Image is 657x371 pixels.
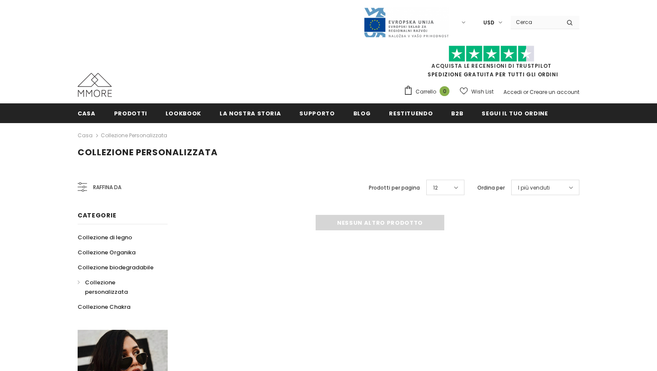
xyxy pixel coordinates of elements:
[451,109,463,118] span: B2B
[78,103,96,123] a: Casa
[78,260,154,275] a: Collezione biodegradabile
[471,87,494,96] span: Wish List
[530,88,579,96] a: Creare un account
[220,109,281,118] span: La nostra storia
[389,103,433,123] a: Restituendo
[460,84,494,99] a: Wish List
[78,299,130,314] a: Collezione Chakra
[85,278,128,296] span: Collezione personalizzata
[477,184,505,192] label: Ordina per
[78,109,96,118] span: Casa
[78,230,132,245] a: Collezione di legno
[353,109,371,118] span: Blog
[78,211,116,220] span: Categorie
[353,103,371,123] a: Blog
[220,103,281,123] a: La nostra storia
[518,184,550,192] span: I più venduti
[78,73,112,97] img: Casi MMORE
[449,45,534,62] img: Fidati di Pilot Stars
[511,16,560,28] input: Search Site
[78,146,218,158] span: Collezione personalizzata
[78,275,158,299] a: Collezione personalizzata
[433,184,438,192] span: 12
[451,103,463,123] a: B2B
[78,130,93,141] a: Casa
[503,88,522,96] a: Accedi
[363,7,449,38] img: Javni Razpis
[440,86,449,96] span: 0
[78,245,136,260] a: Collezione Organika
[166,109,201,118] span: Lookbook
[78,248,136,256] span: Collezione Organika
[114,109,147,118] span: Prodotti
[404,85,454,98] a: Carrello 0
[363,18,449,26] a: Javni Razpis
[299,103,335,123] a: supporto
[78,303,130,311] span: Collezione Chakra
[523,88,528,96] span: or
[78,233,132,241] span: Collezione di legno
[101,132,167,139] a: Collezione personalizzata
[93,183,121,192] span: Raffina da
[431,62,552,69] a: Acquista le recensioni di TrustPilot
[78,263,154,271] span: Collezione biodegradabile
[416,87,436,96] span: Carrello
[369,184,420,192] label: Prodotti per pagina
[389,109,433,118] span: Restituendo
[482,109,548,118] span: Segui il tuo ordine
[114,103,147,123] a: Prodotti
[404,49,579,78] span: SPEDIZIONE GRATUITA PER TUTTI GLI ORDINI
[482,103,548,123] a: Segui il tuo ordine
[166,103,201,123] a: Lookbook
[483,18,494,27] span: USD
[299,109,335,118] span: supporto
